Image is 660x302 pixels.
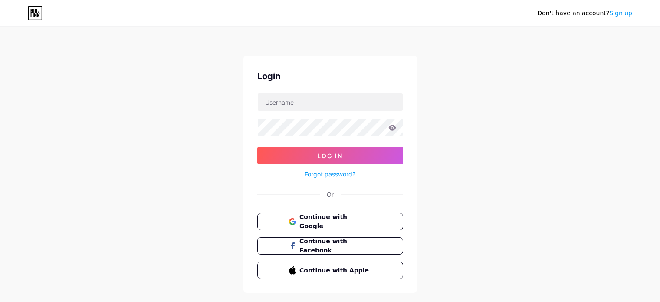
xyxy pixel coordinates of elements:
[327,190,334,199] div: Or
[305,169,355,179] a: Forgot password?
[257,213,403,230] button: Continue with Google
[609,10,632,17] a: Sign up
[257,70,403,83] div: Login
[257,237,403,255] button: Continue with Facebook
[258,93,403,111] input: Username
[299,266,371,275] span: Continue with Apple
[257,262,403,279] button: Continue with Apple
[257,147,403,164] button: Log In
[299,212,371,231] span: Continue with Google
[299,237,371,255] span: Continue with Facebook
[317,152,343,159] span: Log In
[537,9,632,18] div: Don't have an account?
